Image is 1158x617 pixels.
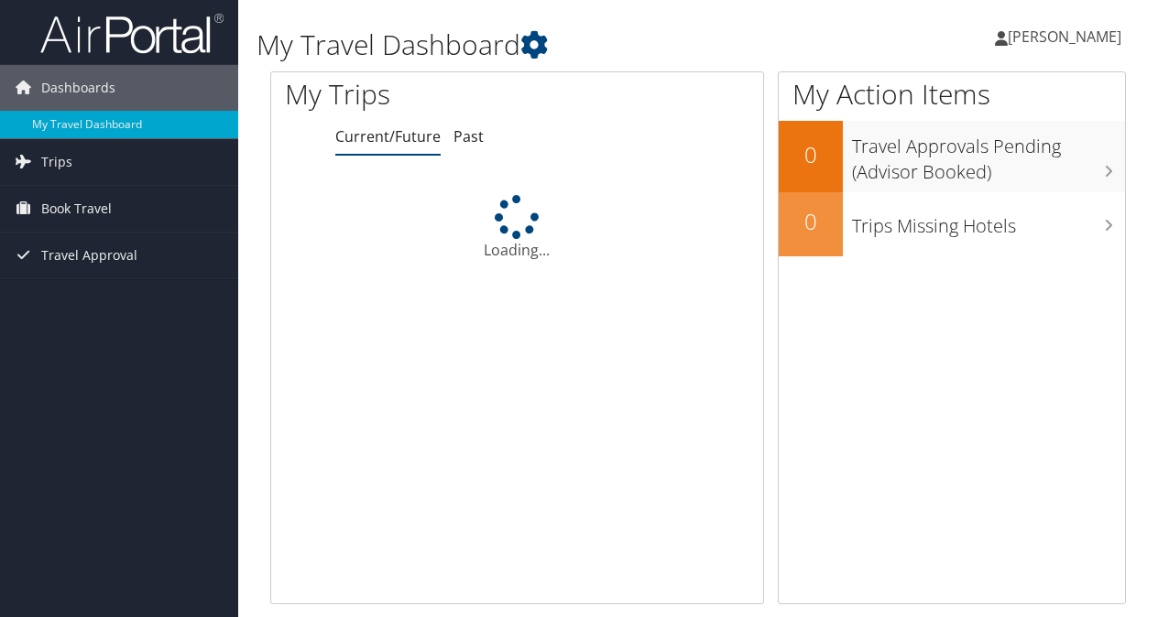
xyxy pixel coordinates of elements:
[779,139,843,170] h2: 0
[779,206,843,237] h2: 0
[41,65,115,111] span: Dashboards
[41,186,112,232] span: Book Travel
[852,124,1125,185] h3: Travel Approvals Pending (Advisor Booked)
[1008,27,1121,47] span: [PERSON_NAME]
[41,233,137,278] span: Travel Approval
[257,26,846,64] h1: My Travel Dashboard
[335,126,441,146] a: Current/Future
[779,121,1125,191] a: 0Travel Approvals Pending (Advisor Booked)
[40,12,224,55] img: airportal-logo.png
[779,192,1125,256] a: 0Trips Missing Hotels
[285,75,544,114] h1: My Trips
[852,204,1125,239] h3: Trips Missing Hotels
[779,75,1125,114] h1: My Action Items
[453,126,484,146] a: Past
[271,195,763,261] div: Loading...
[41,139,72,185] span: Trips
[995,9,1140,64] a: [PERSON_NAME]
